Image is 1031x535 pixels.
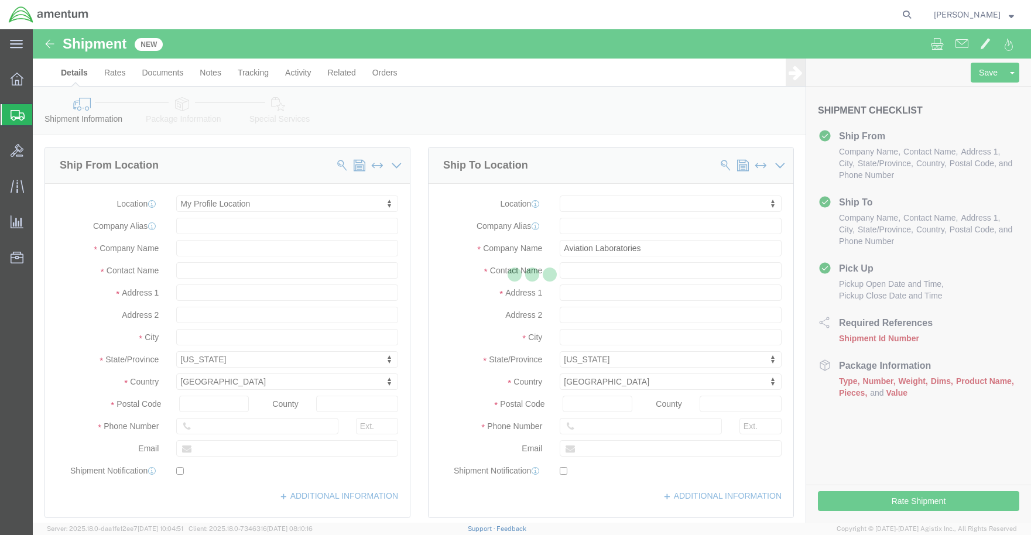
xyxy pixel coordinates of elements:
[837,524,1017,534] span: Copyright © [DATE]-[DATE] Agistix Inc., All Rights Reserved
[47,525,183,532] span: Server: 2025.18.0-daa1fe12ee7
[933,8,1015,22] button: [PERSON_NAME]
[189,525,313,532] span: Client: 2025.18.0-7346316
[138,525,183,532] span: [DATE] 10:04:51
[8,6,89,23] img: logo
[468,525,497,532] a: Support
[267,525,313,532] span: [DATE] 08:10:16
[934,8,1001,21] span: Richard Mick
[496,525,526,532] a: Feedback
